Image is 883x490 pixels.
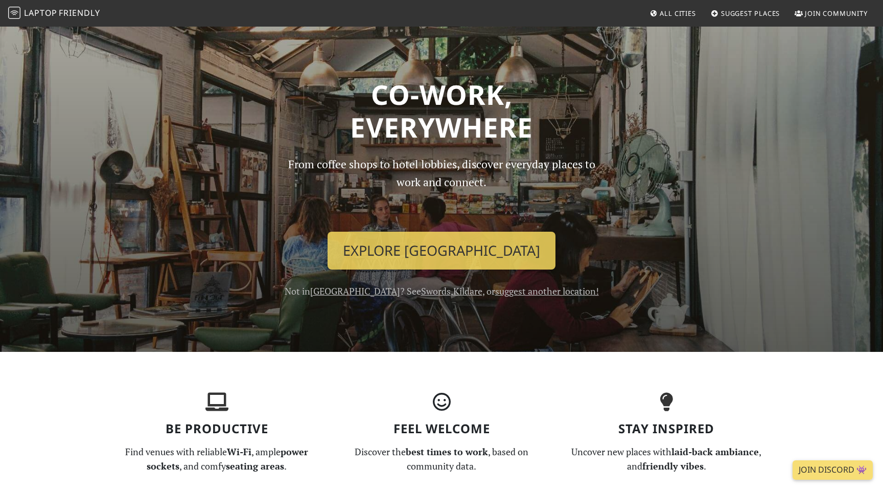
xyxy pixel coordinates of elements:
strong: laid-back ambiance [671,446,759,458]
a: LaptopFriendly LaptopFriendly [8,5,100,23]
h3: Stay Inspired [560,421,773,436]
strong: best times to work [406,446,488,458]
strong: friendly vibes [642,460,704,472]
a: suggest another location! [495,285,599,297]
p: Find venues with reliable , ample , and comfy . [110,444,323,474]
h1: Co-work, Everywhere [110,78,773,143]
strong: Wi-Fi [227,446,251,458]
h3: Be Productive [110,421,323,436]
strong: seating areas [226,460,284,472]
span: Join Community [805,9,868,18]
a: Explore [GEOGRAPHIC_DATA] [328,232,555,270]
h3: Feel Welcome [335,421,548,436]
a: Swords [421,285,451,297]
a: All Cities [645,4,700,23]
span: Not in ? See , , or [285,285,599,297]
span: Friendly [59,7,100,18]
a: Suggest Places [707,4,784,23]
a: Join Community [791,4,872,23]
p: Discover the , based on community data. [335,444,548,474]
p: From coffee shops to hotel lobbies, discover everyday places to work and connect. [279,155,604,224]
span: Suggest Places [721,9,780,18]
span: Laptop [24,7,57,18]
a: [GEOGRAPHIC_DATA] [310,285,400,297]
a: Join Discord 👾 [793,460,873,480]
span: All Cities [660,9,696,18]
p: Uncover new places with , and . [560,444,773,474]
a: Kildare [453,285,482,297]
img: LaptopFriendly [8,7,20,19]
